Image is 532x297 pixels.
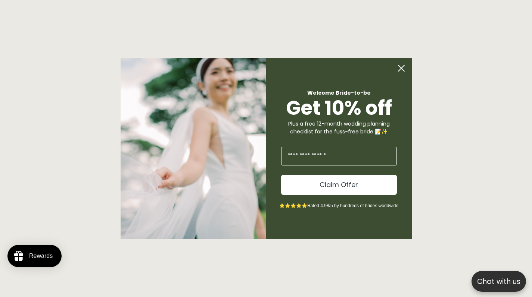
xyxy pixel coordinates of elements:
p: Chat with us [472,276,526,287]
span: ⭐⭐⭐⭐⭐ [279,203,307,208]
button: Claim Offer [281,175,397,195]
input: Enter Your Email [281,147,397,165]
span: Get 10% off [286,94,392,121]
div: Rewards [29,253,53,259]
span: Plus a free 12-month wedding planning checklist for the fuss-free bride 📝✨ [288,120,390,135]
img: Bone and Grey [121,58,266,240]
button: Open chatbox [472,271,526,292]
button: Close dialog [394,61,409,76]
span: Rated 4.98/5 by hundreds of brides worldwide [307,203,398,208]
span: Welcome Bride-to-be [307,89,371,97]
